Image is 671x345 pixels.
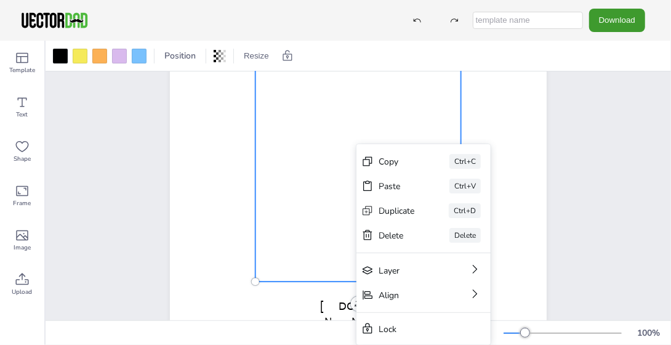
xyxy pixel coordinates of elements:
span: Position [162,50,198,62]
div: Copy [379,156,415,168]
span: Frame [14,198,31,208]
span: Template [9,65,35,75]
button: Resize [239,46,274,66]
span: Text [17,110,28,120]
div: 100 % [634,327,664,339]
div: Lock [379,323,451,335]
button: Download [589,9,645,31]
div: Align [379,290,434,301]
span: Image [14,243,31,253]
span: Upload [12,287,33,297]
div: Ctrl+D [449,203,481,218]
div: Ctrl+C [449,154,481,169]
div: Paste [379,181,415,192]
div: Delete [379,230,415,241]
div: Ctrl+V [449,179,481,193]
div: Delete [449,228,481,243]
div: Layer [379,265,434,277]
span: Shape [14,154,31,164]
img: VectorDad-1.png [20,11,89,30]
input: template name [473,12,583,29]
span: [DOMAIN_NAME] [320,299,396,344]
div: Duplicate [379,205,414,217]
